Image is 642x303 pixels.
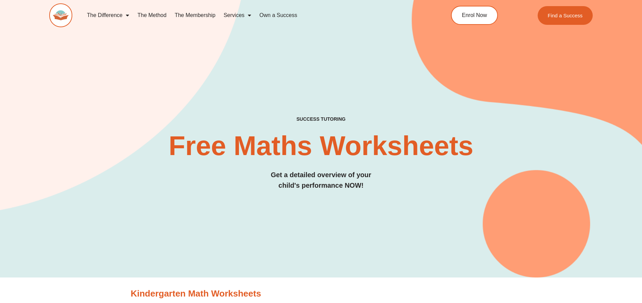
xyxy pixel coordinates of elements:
[451,6,498,25] a: Enrol Now
[171,7,220,23] a: The Membership
[49,170,593,191] h3: Get a detailed overview of your child's performance NOW!
[131,288,511,300] h3: Kindergarten Math Worksheets
[538,6,593,25] a: Find a Success
[83,7,134,23] a: The Difference
[462,13,487,18] span: Enrol Now
[255,7,301,23] a: Own a Success
[49,132,593,159] h2: Free Maths Worksheets​
[220,7,255,23] a: Services
[83,7,420,23] nav: Menu
[49,116,593,122] h4: SUCCESS TUTORING​
[548,13,583,18] span: Find a Success
[133,7,170,23] a: The Method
